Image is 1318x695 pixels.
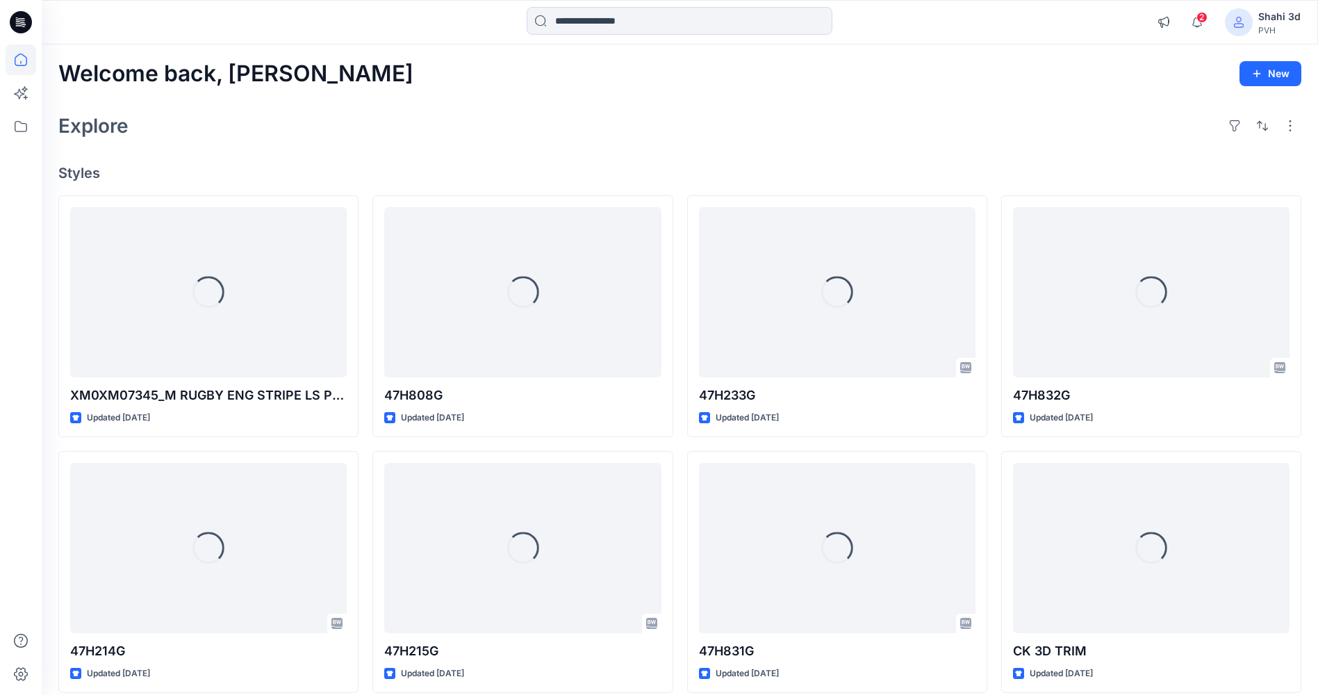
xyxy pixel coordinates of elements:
p: 47H832G [1013,386,1290,405]
p: Updated [DATE] [1030,411,1093,425]
span: 2 [1196,12,1208,23]
h2: Explore [58,115,129,137]
p: 47H831G [699,641,975,661]
p: Updated [DATE] [401,667,464,681]
svg: avatar [1233,17,1244,28]
p: XM0XM07345_M RUGBY ENG STRIPE LS POLO_PROTO_V02 [70,386,347,405]
p: Updated [DATE] [716,667,779,681]
h4: Styles [58,165,1301,181]
button: New [1239,61,1301,86]
p: Updated [DATE] [87,411,150,425]
p: 47H215G [384,641,661,661]
p: CK 3D TRIM [1013,641,1290,661]
p: 47H214G [70,641,347,661]
p: 47H233G [699,386,975,405]
p: Updated [DATE] [87,667,150,681]
h2: Welcome back, [PERSON_NAME] [58,61,413,87]
div: PVH [1258,25,1301,35]
p: Updated [DATE] [716,411,779,425]
p: Updated [DATE] [1030,667,1093,681]
p: Updated [DATE] [401,411,464,425]
div: Shahi 3d [1258,8,1301,25]
p: 47H808G [384,386,661,405]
